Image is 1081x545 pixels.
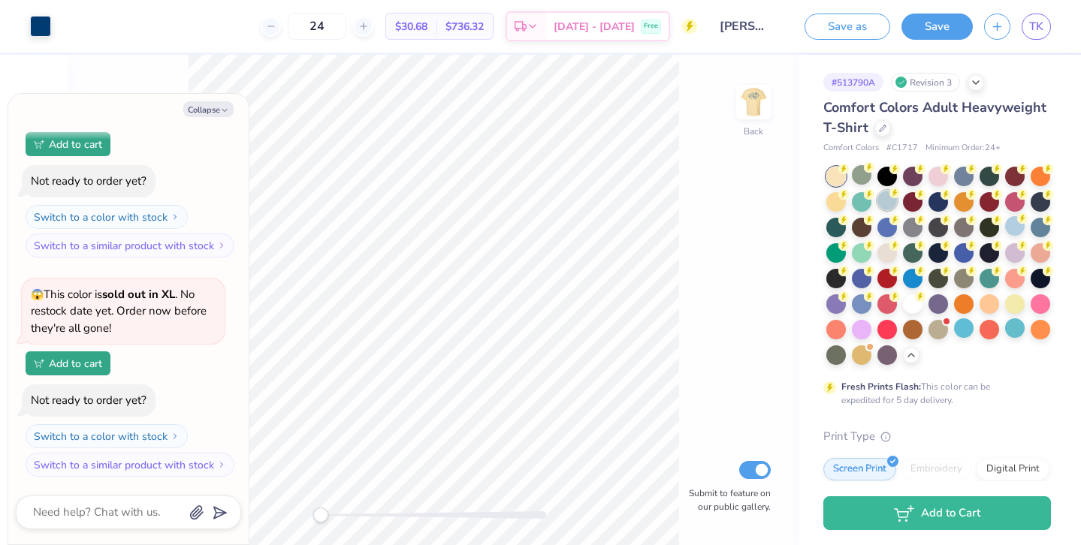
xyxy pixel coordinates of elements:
span: This color is . No restock date yet. Order now before they're all gone! [31,287,207,336]
img: Switch to a color with stock [171,432,180,441]
span: 😱 [31,288,44,302]
button: Add to cart [26,132,110,156]
div: Not ready to order yet? [31,173,146,188]
img: Add to cart [34,359,44,368]
img: Switch to a color with stock [171,212,180,221]
div: # 513790A [823,73,883,92]
button: Collapse [183,101,234,117]
button: Switch to a similar product with stock [26,233,234,257]
div: Screen Print [823,458,896,480]
img: Switch to a similar product with stock [217,241,226,250]
div: Accessibility label [313,507,328,522]
span: Free [644,21,658,32]
div: Embroidery [901,458,972,480]
button: Save [901,14,973,40]
span: $30.68 [395,19,427,35]
button: Switch to a similar product with stock [26,453,234,477]
img: Switch to a similar product with stock [217,460,226,469]
strong: sold out in XL [102,287,175,302]
button: Add to Cart [823,496,1051,530]
img: Add to cart [34,140,44,149]
div: Print Type [823,428,1051,445]
button: Switch to a color with stock [26,205,188,229]
div: Back [744,125,763,138]
button: Add to cart [26,351,110,375]
a: TK [1022,14,1051,40]
span: Comfort Colors Adult Heavyweight T-Shirt [823,98,1046,137]
span: $736.32 [445,19,484,35]
img: Back [738,87,768,117]
button: Switch to a color with stock [26,424,188,448]
span: Minimum Order: 24 + [925,142,1001,155]
div: Not ready to order yet? [31,393,146,408]
span: TK [1029,18,1043,35]
input: – – [288,13,346,40]
button: Save as [805,14,890,40]
div: Revision 3 [891,73,960,92]
div: Digital Print [977,458,1049,480]
span: [DATE] - [DATE] [554,19,635,35]
strong: Fresh Prints Flash: [841,381,921,393]
div: This color can be expedited for 5 day delivery. [841,380,1026,407]
input: Untitled Design [708,11,782,41]
label: Submit to feature on our public gallery. [681,486,771,513]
